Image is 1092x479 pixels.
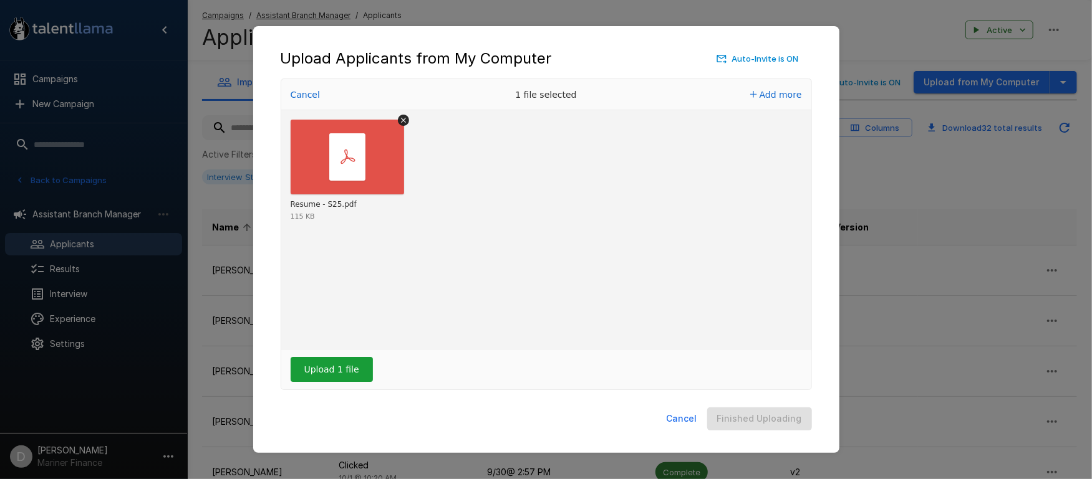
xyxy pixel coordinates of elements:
div: 1 file selected [453,79,640,110]
button: Upload 1 file [291,357,373,382]
button: Auto-Invite is ON [714,49,802,69]
div: 115 KB [291,213,315,220]
div: Resume - S25.pdf [291,200,357,210]
button: Cancel [662,407,702,430]
button: Remove file [398,115,409,126]
div: Upload Applicants from My Computer [281,49,812,69]
div: Uppy Dashboard [281,78,812,390]
button: Cancel [287,86,324,103]
button: Add more files [745,86,807,103]
span: Add more [760,90,802,100]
